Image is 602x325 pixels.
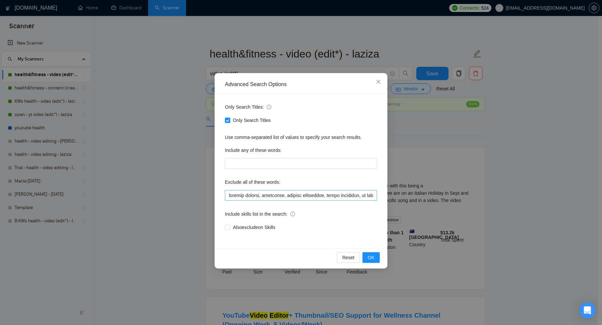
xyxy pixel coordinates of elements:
[230,224,278,231] span: Also exclude on Skills
[362,252,380,263] button: OK
[225,145,281,156] label: Include any of these words:
[225,81,377,88] div: Advanced Search Options
[579,302,595,318] div: Open Intercom Messenger
[225,177,280,187] label: Exclude all of these words:
[225,210,295,218] span: Include skills list in the search:
[225,103,271,111] span: Only Search Titles:
[337,252,360,263] button: Reset
[368,254,374,261] span: OK
[267,105,271,109] span: info-circle
[230,117,273,124] span: Only Search Titles
[342,254,354,261] span: Reset
[376,79,381,84] span: close
[225,134,377,141] div: Use comma-separated list of values to specify your search results.
[290,212,295,216] span: info-circle
[369,73,387,91] button: Close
